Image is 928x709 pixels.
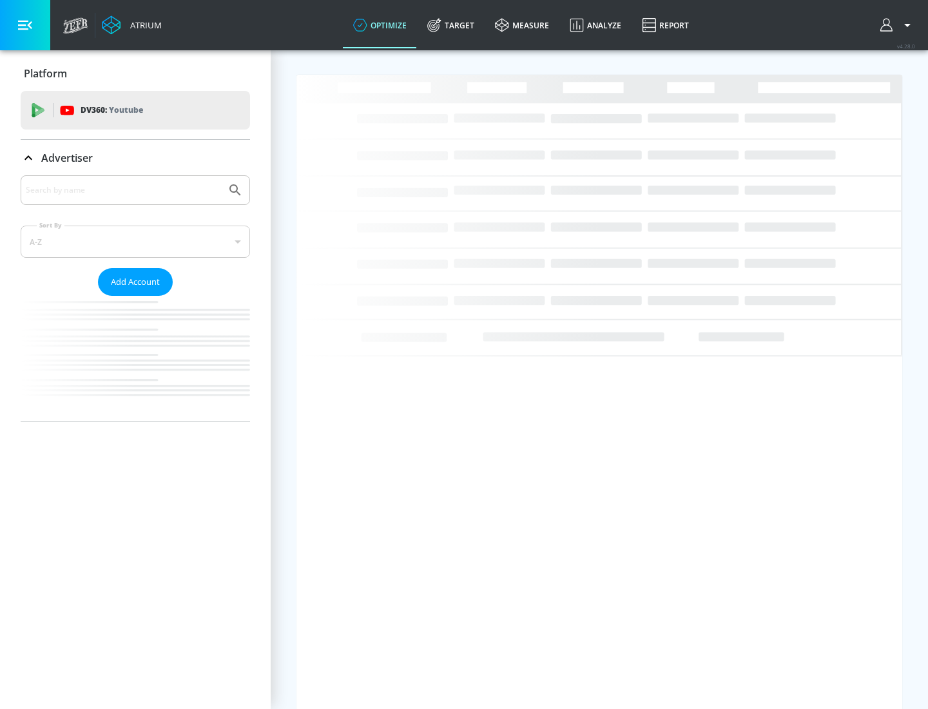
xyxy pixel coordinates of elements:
[21,175,250,421] div: Advertiser
[111,275,160,289] span: Add Account
[37,221,64,229] label: Sort By
[21,91,250,130] div: DV360: Youtube
[21,140,250,176] div: Advertiser
[41,151,93,165] p: Advertiser
[109,103,143,117] p: Youtube
[559,2,632,48] a: Analyze
[897,43,915,50] span: v 4.28.0
[102,15,162,35] a: Atrium
[98,268,173,296] button: Add Account
[24,66,67,81] p: Platform
[485,2,559,48] a: measure
[417,2,485,48] a: Target
[21,55,250,92] div: Platform
[343,2,417,48] a: optimize
[81,103,143,117] p: DV360:
[21,226,250,258] div: A-Z
[21,296,250,421] nav: list of Advertiser
[632,2,699,48] a: Report
[26,182,221,199] input: Search by name
[125,19,162,31] div: Atrium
